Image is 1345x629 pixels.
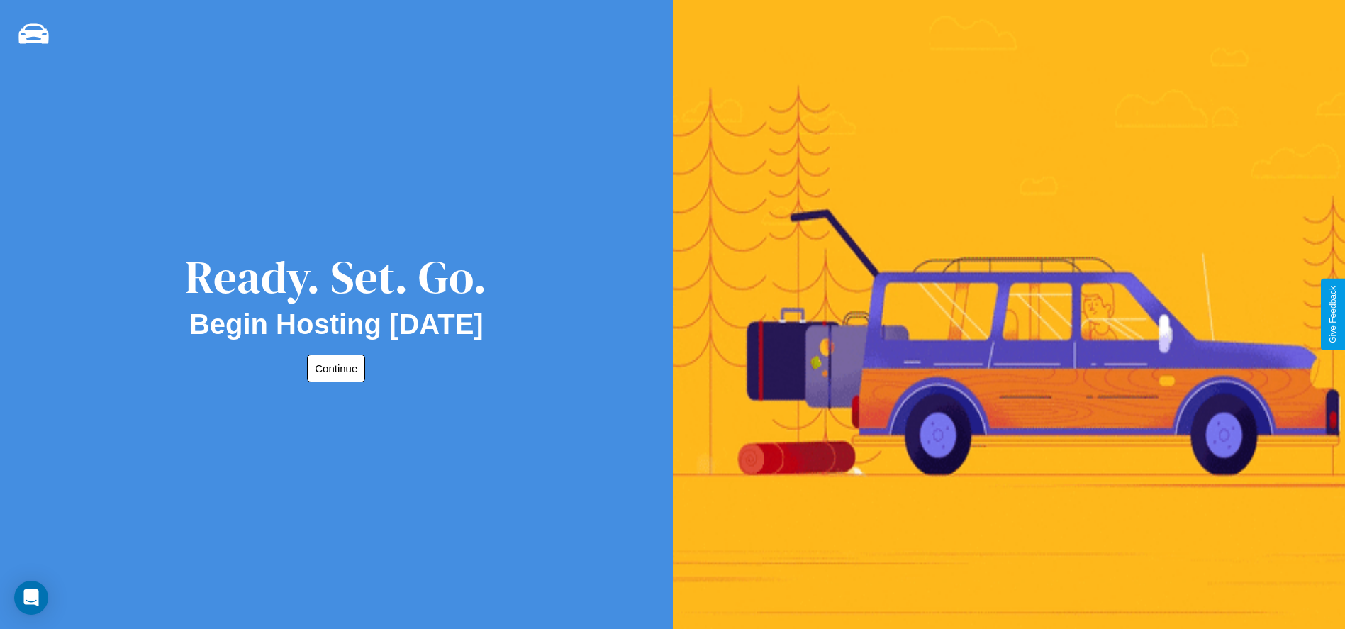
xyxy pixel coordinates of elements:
div: Open Intercom Messenger [14,581,48,615]
div: Ready. Set. Go. [185,245,487,308]
button: Continue [307,355,365,382]
h2: Begin Hosting [DATE] [189,308,484,340]
div: Give Feedback [1328,286,1338,343]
